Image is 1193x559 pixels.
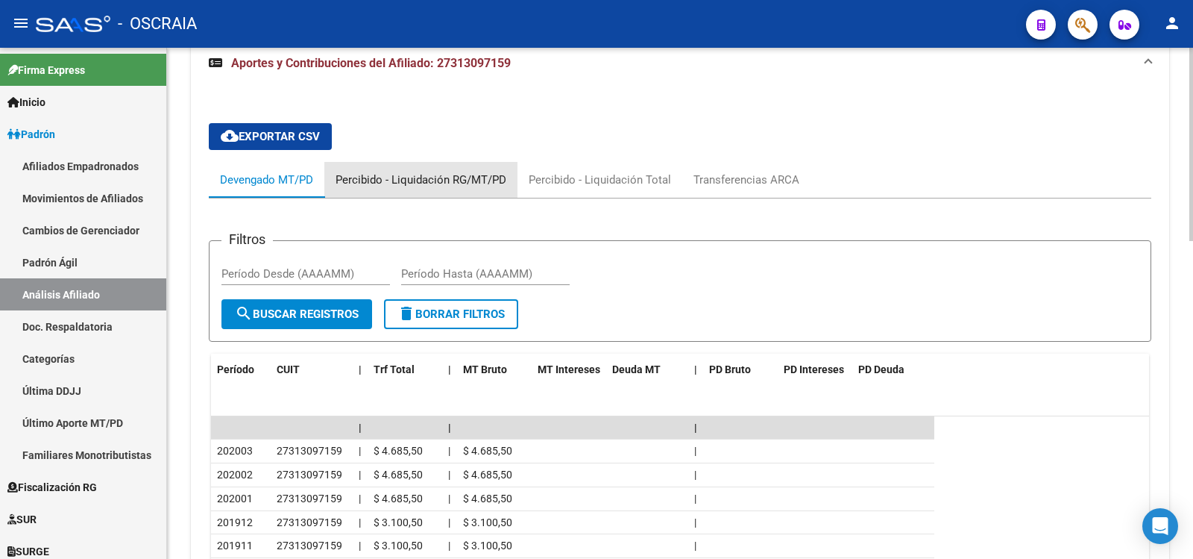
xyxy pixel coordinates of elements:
[1163,14,1181,32] mat-icon: person
[7,62,85,78] span: Firma Express
[529,172,671,188] div: Percibido - Liquidación Total
[463,469,512,481] span: $ 4.685,50
[694,363,697,375] span: |
[457,354,532,386] datatable-header-cell: MT Bruto
[217,516,253,528] span: 201912
[397,307,505,321] span: Borrar Filtros
[12,14,30,32] mat-icon: menu
[359,445,361,457] span: |
[694,422,697,434] span: |
[374,363,415,375] span: Trf Total
[532,354,606,386] datatable-header-cell: MT Intereses
[211,354,271,386] datatable-header-cell: Período
[374,540,423,552] span: $ 3.100,50
[397,305,415,322] mat-icon: delete
[448,422,451,434] span: |
[694,469,696,481] span: |
[709,363,751,375] span: PD Bruto
[217,445,253,457] span: 202003
[442,354,457,386] datatable-header-cell: |
[221,299,372,329] button: Buscar Registros
[374,516,423,528] span: $ 3.100,50
[277,445,342,457] span: 27313097159
[463,493,512,505] span: $ 4.685,50
[221,127,239,145] mat-icon: cloud_download
[359,363,362,375] span: |
[217,363,254,375] span: Período
[191,40,1169,87] mat-expansion-panel-header: Aportes y Contribuciones del Afiliado: 27313097159
[277,516,342,528] span: 27313097159
[359,422,362,434] span: |
[463,516,512,528] span: $ 3.100,50
[463,363,507,375] span: MT Bruto
[221,229,273,250] h3: Filtros
[694,540,696,552] span: |
[448,363,451,375] span: |
[852,354,934,386] datatable-header-cell: PD Deuda
[277,540,342,552] span: 27313097159
[209,123,332,150] button: Exportar CSV
[703,354,778,386] datatable-header-cell: PD Bruto
[7,479,97,496] span: Fiscalización RG
[220,172,313,188] div: Devengado MT/PD
[784,363,844,375] span: PD Intereses
[463,540,512,552] span: $ 3.100,50
[336,172,506,188] div: Percibido - Liquidación RG/MT/PD
[7,126,55,143] span: Padrón
[359,540,361,552] span: |
[277,363,300,375] span: CUIT
[235,305,253,322] mat-icon: search
[359,469,361,481] span: |
[778,354,852,386] datatable-header-cell: PD Intereses
[217,469,253,481] span: 202002
[448,469,450,481] span: |
[448,493,450,505] span: |
[448,445,450,457] span: |
[612,363,661,375] span: Deuda MT
[368,354,442,386] datatable-header-cell: Trf Total
[448,516,450,528] span: |
[538,363,600,375] span: MT Intereses
[277,493,342,505] span: 27313097159
[694,445,696,457] span: |
[271,354,353,386] datatable-header-cell: CUIT
[277,469,342,481] span: 27313097159
[221,130,320,143] span: Exportar CSV
[353,354,368,386] datatable-header-cell: |
[693,172,799,188] div: Transferencias ARCA
[374,469,423,481] span: $ 4.685,50
[463,445,512,457] span: $ 4.685,50
[359,516,361,528] span: |
[359,493,361,505] span: |
[118,7,197,40] span: - OSCRAIA
[235,307,359,321] span: Buscar Registros
[7,94,45,110] span: Inicio
[448,540,450,552] span: |
[694,516,696,528] span: |
[694,493,696,505] span: |
[217,540,253,552] span: 201911
[384,299,518,329] button: Borrar Filtros
[858,363,904,375] span: PD Deuda
[688,354,703,386] datatable-header-cell: |
[217,493,253,505] span: 202001
[374,493,423,505] span: $ 4.685,50
[374,445,423,457] span: $ 4.685,50
[1142,508,1178,544] div: Open Intercom Messenger
[7,511,37,528] span: SUR
[606,354,688,386] datatable-header-cell: Deuda MT
[231,56,511,70] span: Aportes y Contribuciones del Afiliado: 27313097159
